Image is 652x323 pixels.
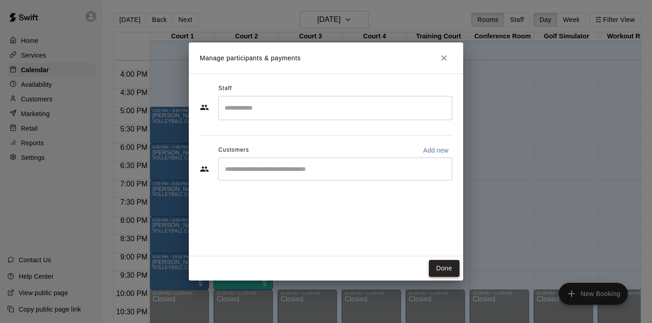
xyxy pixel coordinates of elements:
[200,53,301,63] p: Manage participants & payments
[218,96,452,120] div: Search staff
[429,260,460,277] button: Done
[219,143,249,158] span: Customers
[200,103,209,112] svg: Staff
[218,158,452,180] div: Start typing to search customers...
[200,164,209,174] svg: Customers
[219,81,232,96] span: Staff
[423,146,449,155] p: Add new
[419,143,452,158] button: Add new
[436,50,452,66] button: Close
